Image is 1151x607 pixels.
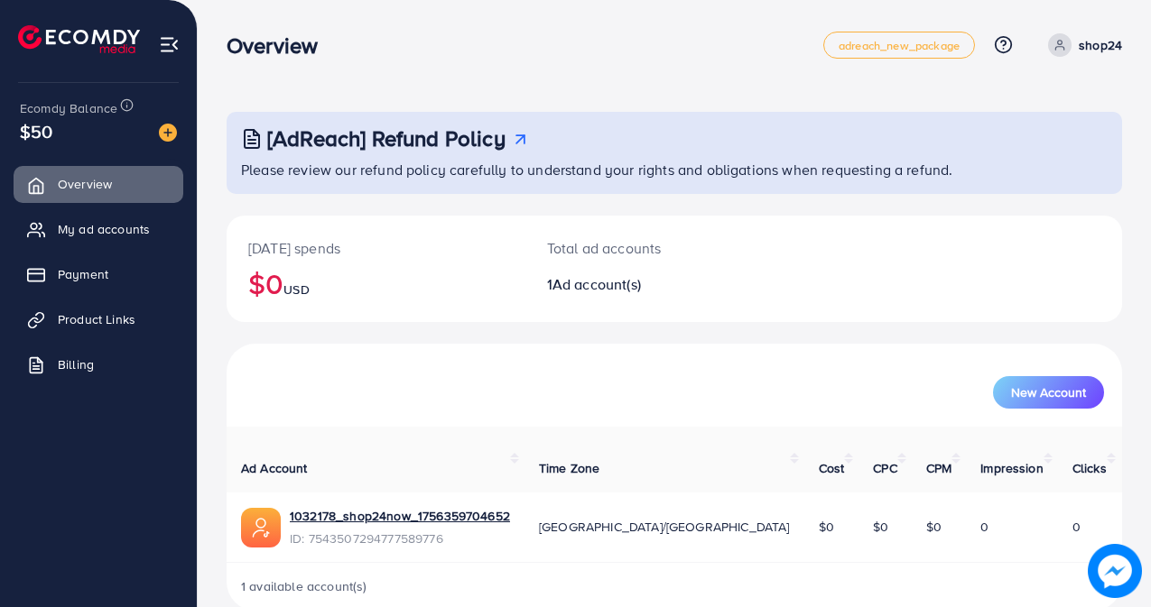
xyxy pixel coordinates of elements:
[241,508,281,547] img: ic-ads-acc.e4c84228.svg
[552,274,641,294] span: Ad account(s)
[58,310,135,328] span: Product Links
[290,529,510,547] span: ID: 7543507294777589776
[1041,33,1122,57] a: shop24
[14,166,183,202] a: Overview
[290,507,510,525] a: 1032178_shop24now_1756359704652
[283,281,309,299] span: USD
[839,40,960,51] span: adreach_new_package
[980,459,1044,477] span: Impression
[819,518,834,536] span: $0
[980,518,989,536] span: 0
[539,518,790,536] span: [GEOGRAPHIC_DATA]/[GEOGRAPHIC_DATA]
[873,518,888,536] span: $0
[993,376,1104,409] button: New Account
[227,32,332,59] h3: Overview
[18,25,140,53] img: logo
[20,118,52,144] span: $50
[14,256,183,292] a: Payment
[1072,459,1107,477] span: Clicks
[819,459,845,477] span: Cost
[159,124,177,142] img: image
[926,459,951,477] span: CPM
[248,266,504,300] h2: $0
[20,99,117,117] span: Ecomdy Balance
[926,518,942,536] span: $0
[873,459,896,477] span: CPC
[58,175,112,193] span: Overview
[267,125,506,152] h3: [AdReach] Refund Policy
[14,346,183,382] a: Billing
[58,220,150,238] span: My ad accounts
[241,459,308,477] span: Ad Account
[1011,386,1086,399] span: New Account
[539,459,599,477] span: Time Zone
[241,577,367,595] span: 1 available account(s)
[547,276,728,293] h2: 1
[241,159,1111,180] p: Please review our refund policy carefully to understand your rights and obligations when requesti...
[58,355,94,373] span: Billing
[1072,518,1081,536] span: 0
[1088,544,1142,598] img: image
[1079,34,1122,56] p: shop24
[159,34,180,55] img: menu
[823,32,975,59] a: adreach_new_package
[58,265,108,283] span: Payment
[547,237,728,259] p: Total ad accounts
[248,237,504,259] p: [DATE] spends
[14,301,183,337] a: Product Links
[14,211,183,247] a: My ad accounts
